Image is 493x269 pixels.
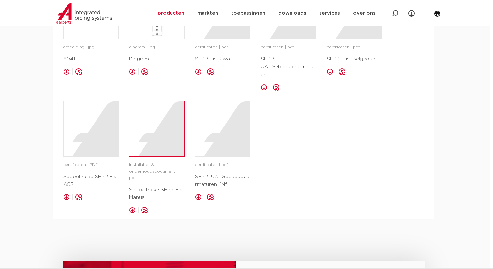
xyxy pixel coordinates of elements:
p: Seppelfricke SEPP Eis-ACS [63,173,119,189]
p: certificaten | PDF [63,162,119,168]
p: SEPP_ UA_Gebaeudearmaturen [261,55,316,79]
p: Diagram [129,55,185,63]
p: SEPP Eis-Kiwa [195,55,250,63]
p: certificaten | pdf [327,44,382,51]
p: certificaten | pdf [261,44,316,51]
p: certificaten | pdf [195,44,250,51]
p: afbeelding | jpg [63,44,119,51]
p: SEPP_Eis_Belgaqua [327,55,382,63]
p: diagram | jpg [129,44,185,51]
p: SEPP_UA_Gebaeudearmaturen_1Nf [195,173,250,189]
p: certificaten | pdf [195,162,250,168]
p: 8041 [63,55,119,63]
p: Seppelfricke SEPP Eis-Manual [129,186,185,202]
p: installatie- & onderhoudsdocument | pdf [129,162,185,181]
